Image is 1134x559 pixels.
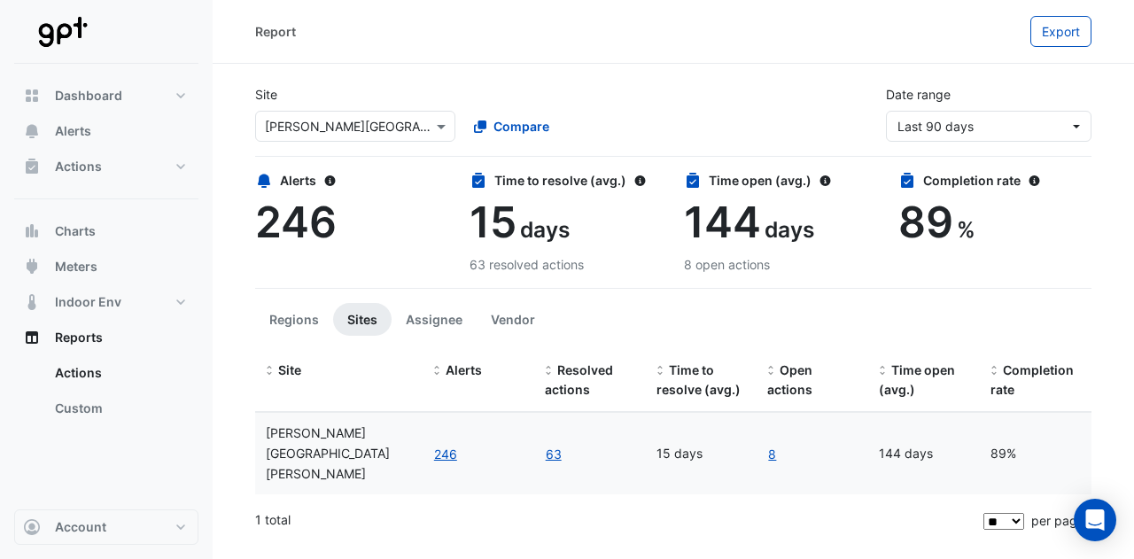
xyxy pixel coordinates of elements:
[684,171,877,190] div: Time open (avg.)
[333,303,392,336] button: Sites
[23,329,41,346] app-icon: Reports
[41,391,198,426] a: Custom
[879,362,955,398] span: Time open (avg.)
[1031,513,1084,528] span: per page
[433,444,458,464] button: 246
[656,444,747,464] div: 15 days
[23,293,41,311] app-icon: Indoor Env
[55,87,122,105] span: Dashboard
[255,196,337,248] span: 246
[957,216,975,243] span: %
[55,222,96,240] span: Charts
[14,284,198,320] button: Indoor Env
[55,329,103,346] span: Reports
[886,85,951,104] label: Date range
[767,362,812,398] span: Open actions
[898,171,1091,190] div: Completion rate
[255,171,448,190] div: Alerts
[990,362,1074,398] span: Completion rate
[462,111,561,142] button: Compare
[898,196,953,248] span: 89
[765,216,814,243] span: days
[990,361,1081,401] div: Completion (%) = Resolved Actions / (Resolved Actions + Open Actions)
[55,293,121,311] span: Indoor Env
[545,444,563,464] a: 63
[23,122,41,140] app-icon: Alerts
[55,158,102,175] span: Actions
[767,444,777,464] a: 8
[23,158,41,175] app-icon: Actions
[477,303,549,336] button: Vendor
[14,149,198,184] button: Actions
[545,362,613,398] span: Resolved actions
[266,425,390,481] span: Rouse Hill Town Centre
[14,249,198,284] button: Meters
[14,509,198,545] button: Account
[470,255,663,274] div: 63 resolved actions
[23,258,41,276] app-icon: Meters
[1074,499,1116,541] div: Open Intercom Messenger
[392,303,477,336] button: Assignee
[656,362,741,398] span: Time to resolve (avg.)
[255,85,277,104] label: Site
[21,14,101,50] img: Company Logo
[41,355,198,391] a: Actions
[493,117,549,136] span: Compare
[14,214,198,249] button: Charts
[520,216,570,243] span: days
[14,113,198,149] button: Alerts
[278,362,301,377] span: Site
[255,498,980,542] div: 1 total
[886,111,1091,142] button: Last 90 days
[255,303,333,336] button: Regions
[14,355,198,433] div: Reports
[879,444,969,464] div: 144 days
[23,87,41,105] app-icon: Dashboard
[14,320,198,355] button: Reports
[55,122,91,140] span: Alerts
[1042,24,1080,39] span: Export
[470,171,663,190] div: Time to resolve (avg.)
[470,196,517,248] span: 15
[14,78,198,113] button: Dashboard
[446,362,482,377] span: Alerts
[684,255,877,274] div: 8 open actions
[684,196,761,248] span: 144
[55,258,97,276] span: Meters
[897,119,974,134] span: 26 Jun 25 - 24 Sep 25
[23,222,41,240] app-icon: Charts
[1030,16,1091,47] button: Export
[55,518,106,536] span: Account
[255,22,296,41] div: Report
[990,444,1081,464] div: 89%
